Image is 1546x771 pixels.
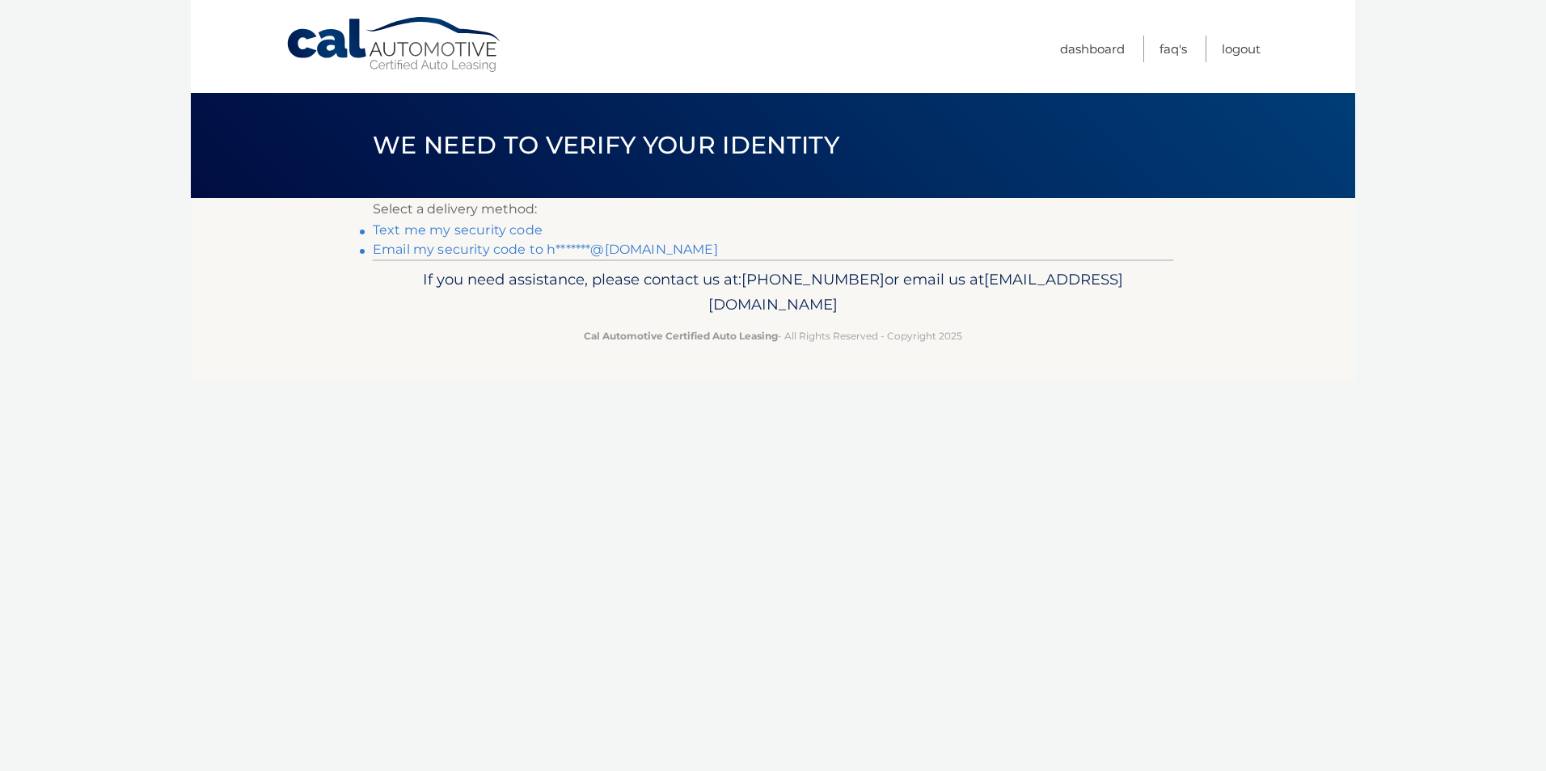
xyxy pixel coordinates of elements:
[285,16,504,74] a: Cal Automotive
[383,327,1163,344] p: - All Rights Reserved - Copyright 2025
[373,222,543,238] a: Text me my security code
[1159,36,1187,62] a: FAQ's
[373,198,1173,221] p: Select a delivery method:
[1060,36,1125,62] a: Dashboard
[741,270,885,289] span: [PHONE_NUMBER]
[383,267,1163,318] p: If you need assistance, please contact us at: or email us at
[1222,36,1261,62] a: Logout
[373,130,839,160] span: We need to verify your identity
[584,330,778,342] strong: Cal Automotive Certified Auto Leasing
[373,242,718,257] a: Email my security code to h*******@[DOMAIN_NAME]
